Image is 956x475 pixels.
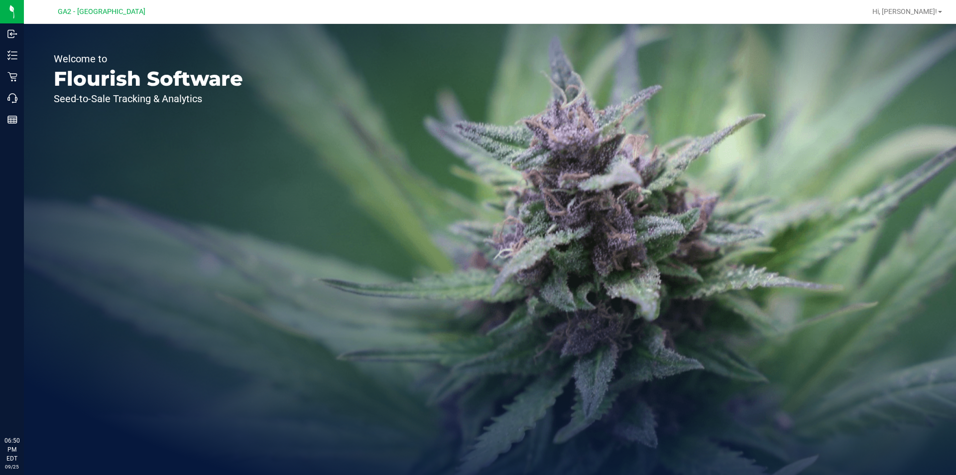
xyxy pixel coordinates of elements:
p: 09/25 [4,463,19,471]
inline-svg: Retail [7,72,17,82]
p: Welcome to [54,54,243,64]
inline-svg: Call Center [7,93,17,103]
span: GA2 - [GEOGRAPHIC_DATA] [58,7,145,16]
span: Hi, [PERSON_NAME]! [872,7,937,15]
p: Seed-to-Sale Tracking & Analytics [54,94,243,104]
p: 06:50 PM EDT [4,436,19,463]
inline-svg: Reports [7,115,17,125]
p: Flourish Software [54,69,243,89]
inline-svg: Inbound [7,29,17,39]
iframe: Resource center [10,395,40,425]
inline-svg: Inventory [7,50,17,60]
